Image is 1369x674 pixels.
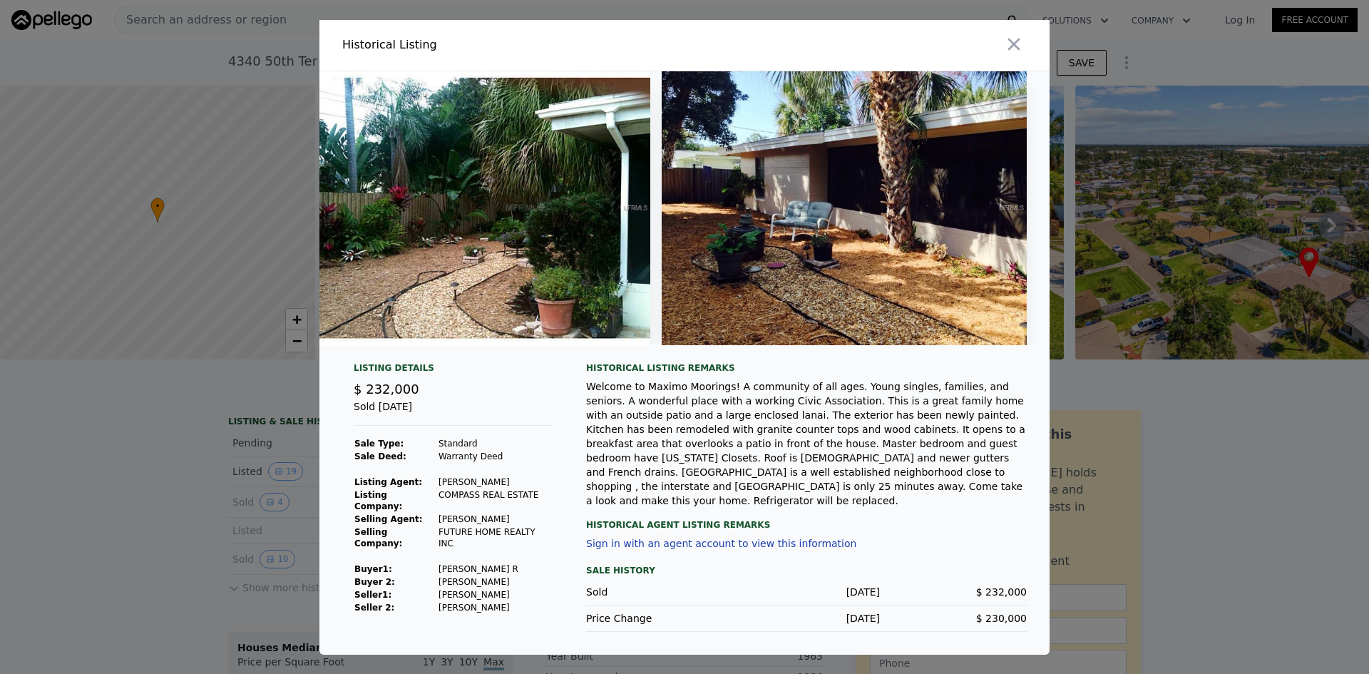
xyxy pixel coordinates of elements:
[733,611,880,626] div: [DATE]
[354,564,392,574] strong: Buyer 1 :
[354,577,395,587] strong: Buyer 2:
[586,362,1027,374] div: Historical Listing remarks
[438,513,552,526] td: [PERSON_NAME]
[354,451,406,461] strong: Sale Deed:
[586,585,733,599] div: Sold
[733,585,880,599] div: [DATE]
[342,36,679,53] div: Historical Listing
[354,382,419,397] span: $ 232,000
[438,588,552,601] td: [PERSON_NAME]
[586,562,1027,579] div: Sale History
[586,611,733,626] div: Price Change
[438,450,552,463] td: Warranty Deed
[438,563,552,576] td: [PERSON_NAME] R
[354,362,552,379] div: Listing Details
[976,586,1027,598] span: $ 232,000
[976,613,1027,624] span: $ 230,000
[586,508,1027,531] div: Historical Agent Listing Remarks
[354,439,404,449] strong: Sale Type:
[438,489,552,513] td: COMPASS REAL ESTATE
[586,538,856,549] button: Sign in with an agent account to view this information
[354,590,391,600] strong: Seller 1 :
[354,527,402,548] strong: Selling Company:
[586,379,1027,508] div: Welcome to Maximo Moorings! A community of all ages. Young singles, families, and seniors. A wond...
[438,601,552,614] td: [PERSON_NAME]
[354,514,423,524] strong: Selling Agent:
[662,71,1027,345] img: Property Img
[354,490,402,511] strong: Listing Company:
[354,477,422,487] strong: Listing Agent:
[438,437,552,450] td: Standard
[354,603,394,613] strong: Seller 2:
[438,576,552,588] td: [PERSON_NAME]
[438,526,552,550] td: FUTURE HOME REALTY INC
[285,71,650,345] img: Property Img
[438,476,552,489] td: [PERSON_NAME]
[354,399,552,426] div: Sold [DATE]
